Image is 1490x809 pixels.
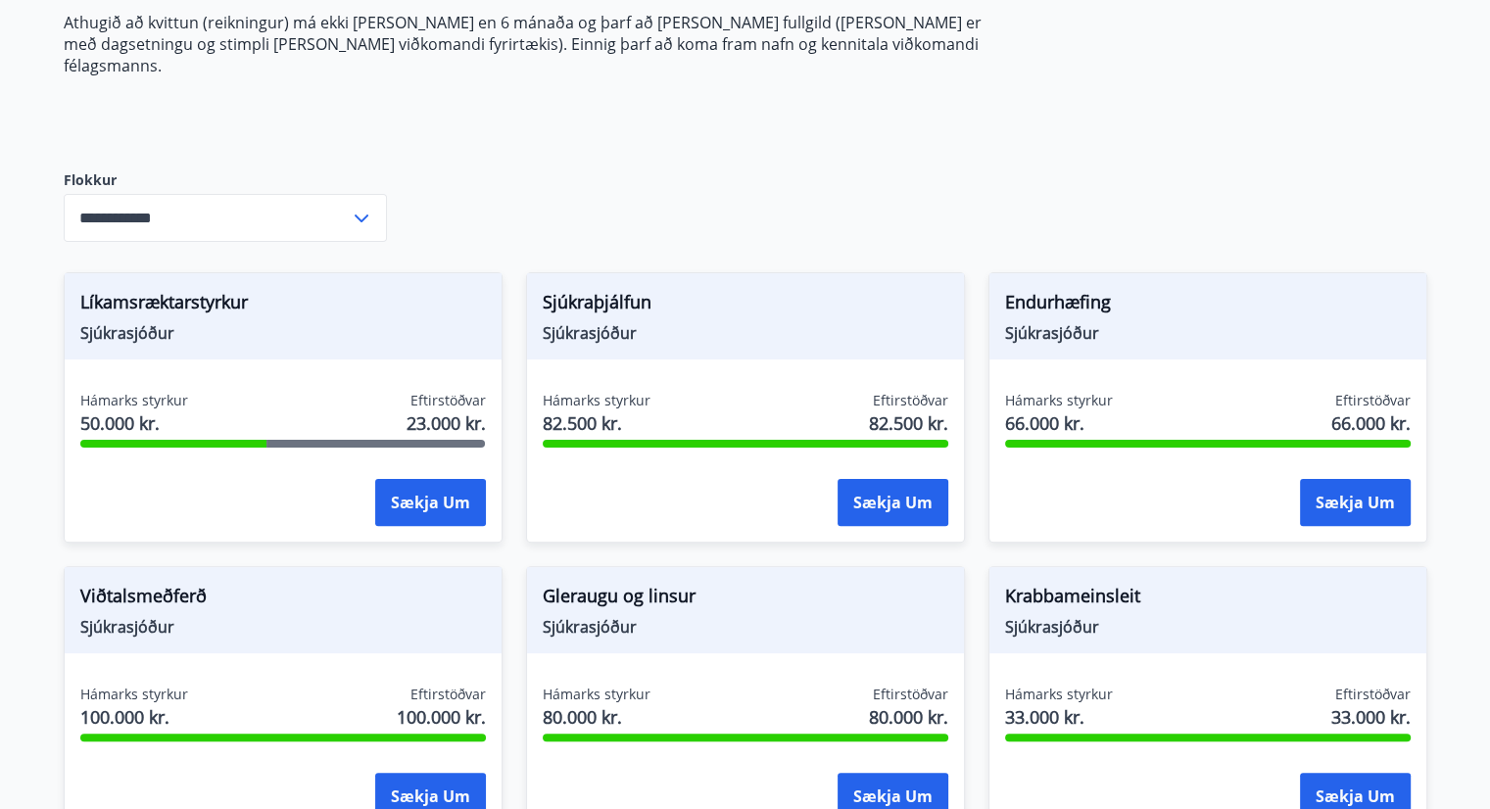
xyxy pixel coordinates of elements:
[1331,410,1411,436] span: 66.000 kr.
[1331,704,1411,730] span: 33.000 kr.
[410,391,486,410] span: Eftirstöðvar
[397,704,486,730] span: 100.000 kr.
[64,170,387,190] label: Flokkur
[543,410,650,436] span: 82.500 kr.
[873,685,948,704] span: Eftirstöðvar
[869,704,948,730] span: 80.000 kr.
[80,616,486,638] span: Sjúkrasjóður
[407,410,486,436] span: 23.000 kr.
[1335,391,1411,410] span: Eftirstöðvar
[1005,616,1411,638] span: Sjúkrasjóður
[838,479,948,526] button: Sækja um
[873,391,948,410] span: Eftirstöðvar
[80,391,188,410] span: Hámarks styrkur
[64,12,988,76] p: Athugið að kvittun (reikningur) má ekki [PERSON_NAME] en 6 mánaða og þarf að [PERSON_NAME] fullgi...
[80,289,486,322] span: Líkamsræktarstyrkur
[375,479,486,526] button: Sækja um
[543,685,650,704] span: Hámarks styrkur
[80,322,486,344] span: Sjúkrasjóður
[543,289,948,322] span: Sjúkraþjálfun
[1005,704,1113,730] span: 33.000 kr.
[80,685,188,704] span: Hámarks styrkur
[1005,410,1113,436] span: 66.000 kr.
[1005,685,1113,704] span: Hámarks styrkur
[543,583,948,616] span: Gleraugu og linsur
[80,704,188,730] span: 100.000 kr.
[1005,391,1113,410] span: Hámarks styrkur
[1005,583,1411,616] span: Krabbameinsleit
[1005,289,1411,322] span: Endurhæfing
[1005,322,1411,344] span: Sjúkrasjóður
[543,391,650,410] span: Hámarks styrkur
[410,685,486,704] span: Eftirstöðvar
[1300,479,1411,526] button: Sækja um
[543,616,948,638] span: Sjúkrasjóður
[869,410,948,436] span: 82.500 kr.
[543,704,650,730] span: 80.000 kr.
[543,322,948,344] span: Sjúkrasjóður
[80,583,486,616] span: Viðtalsmeðferð
[1335,685,1411,704] span: Eftirstöðvar
[80,410,188,436] span: 50.000 kr.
